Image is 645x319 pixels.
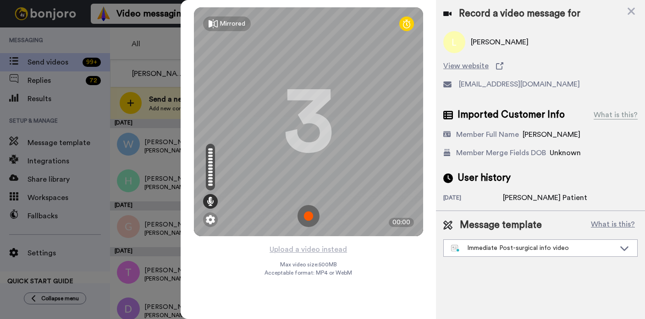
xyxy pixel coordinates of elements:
[283,87,334,156] div: 3
[451,245,460,252] img: nextgen-template.svg
[458,171,511,185] span: User history
[550,149,581,157] span: Unknown
[443,194,503,203] div: [DATE]
[588,218,638,232] button: What is this?
[267,243,350,255] button: Upload a video instead
[206,215,215,224] img: ic_gear.svg
[389,218,414,227] div: 00:00
[443,60,489,71] span: View website
[458,108,565,122] span: Imported Customer Info
[456,147,546,158] div: Member Merge Fields DOB
[594,109,638,120] div: What is this?
[298,205,320,227] img: ic_record_start.svg
[456,129,519,140] div: Member Full Name
[459,79,580,90] span: [EMAIL_ADDRESS][DOMAIN_NAME]
[460,218,542,232] span: Message template
[280,261,337,268] span: Max video size: 500 MB
[443,60,638,71] a: View website
[451,243,615,253] div: Immediate Post-surgical info video
[523,131,580,138] span: [PERSON_NAME]
[503,192,587,203] div: [PERSON_NAME] Patient
[265,269,352,276] span: Acceptable format: MP4 or WebM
